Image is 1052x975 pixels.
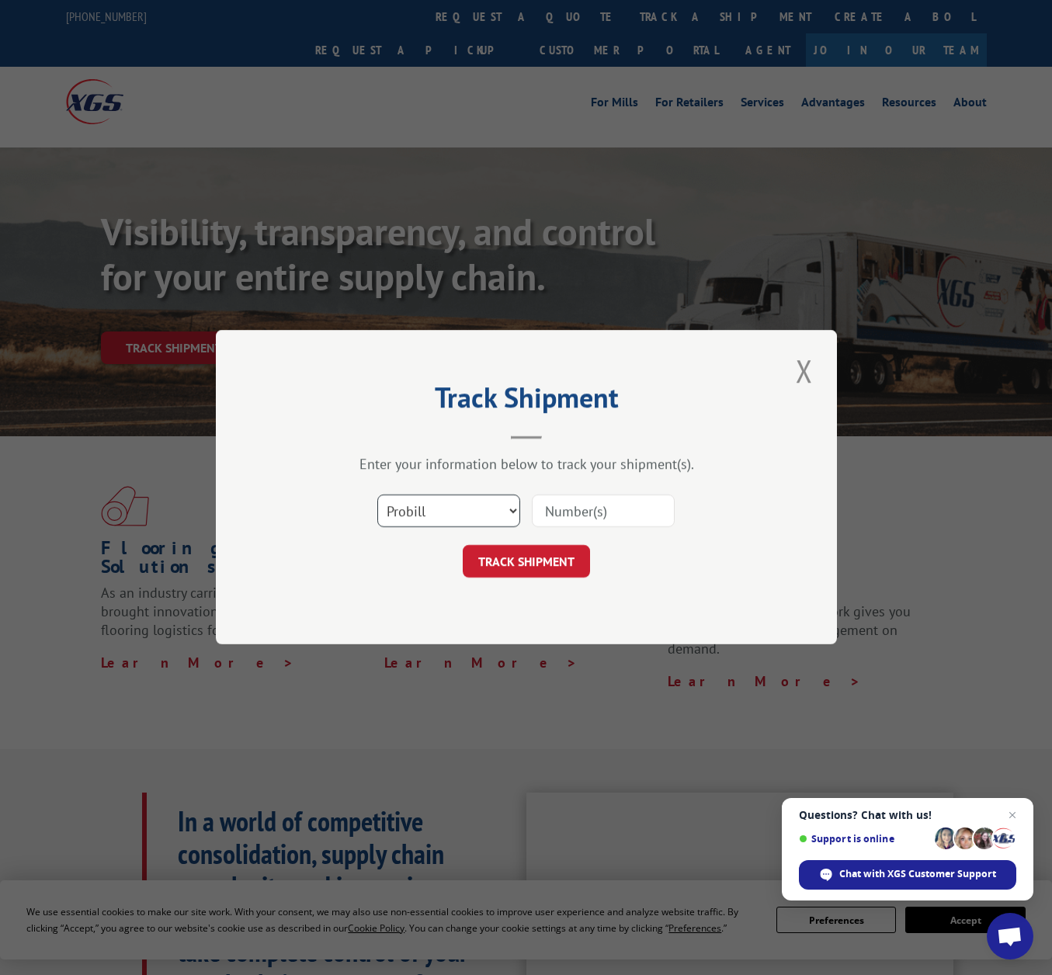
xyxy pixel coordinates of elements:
span: Questions? Chat with us! [799,809,1016,821]
input: Number(s) [532,495,675,528]
span: Chat with XGS Customer Support [839,867,996,881]
div: Enter your information below to track your shipment(s). [293,456,759,474]
button: TRACK SHIPMENT [463,546,590,578]
h2: Track Shipment [293,387,759,416]
a: Open chat [987,913,1033,959]
button: Close modal [791,349,818,392]
span: Chat with XGS Customer Support [799,860,1016,890]
span: Support is online [799,833,929,845]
